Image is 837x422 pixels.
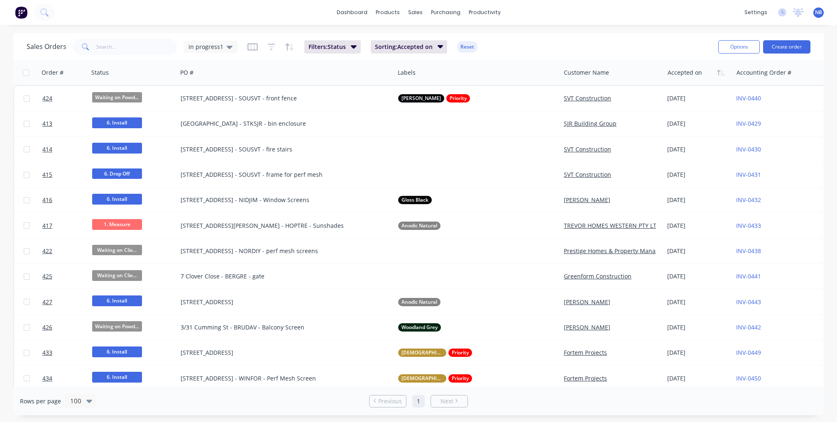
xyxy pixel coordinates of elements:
[398,94,470,102] button: [PERSON_NAME]Priority
[42,213,92,238] a: 417
[667,195,729,205] div: [DATE]
[371,40,448,54] button: Sorting:Accepted on
[736,323,761,331] a: INV-0442
[92,92,142,102] span: Waiting on Powd...
[398,68,416,77] div: Labels
[42,111,92,136] a: 413
[401,94,441,102] span: [PERSON_NAME]
[401,196,428,204] span: Gloss Black
[736,120,761,127] a: INV-0429
[736,94,761,102] a: INV-0440
[763,40,810,54] button: Create order
[452,349,469,357] span: Priority
[441,397,453,405] span: Next
[736,298,761,306] a: INV-0443
[564,94,611,102] a: SVT Construction
[42,349,52,357] span: 433
[736,247,761,255] a: INV-0438
[181,222,381,230] div: [STREET_ADDRESS][PERSON_NAME] - HOPTRE - Sunshades
[181,349,381,357] div: [STREET_ADDRESS]
[42,374,52,383] span: 434
[667,220,729,231] div: [DATE]
[564,349,607,356] a: Fortem Projects
[92,219,142,229] span: 1. Measure
[412,395,425,407] a: Page 1 is your current page
[333,6,372,19] a: dashboard
[42,222,52,230] span: 417
[42,247,52,255] span: 422
[188,42,223,51] span: in progress1
[667,373,729,383] div: [DATE]
[92,346,142,357] span: 6. Install
[181,247,381,255] div: [STREET_ADDRESS] - NORDIY - perf mesh screens
[15,6,27,19] img: Factory
[42,86,92,111] a: 424
[740,6,771,19] div: settings
[181,120,381,128] div: [GEOGRAPHIC_DATA] - STKSJR - bin enclosure
[42,239,92,263] a: 422
[181,272,381,281] div: 7 Clover Close - BERGRE - gate
[667,93,729,104] div: [DATE]
[465,6,505,19] div: productivity
[736,349,761,356] a: INV-0449
[401,374,443,383] span: [DEMOGRAPHIC_DATA]
[564,196,610,204] a: [PERSON_NAME]
[737,68,791,77] div: Accounting Order #
[92,321,142,332] span: Waiting on Powd...
[42,171,52,179] span: 415
[401,222,437,230] span: Anodic Natural
[667,246,729,256] div: [DATE]
[92,194,142,204] span: 6. Install
[404,6,427,19] div: sales
[736,222,761,229] a: INV-0433
[366,395,471,407] ul: Pagination
[372,6,404,19] div: products
[42,120,52,128] span: 413
[181,374,381,383] div: [STREET_ADDRESS] - WINFOR - Perf Mesh Screen
[718,40,760,54] button: Options
[180,68,193,77] div: PO #
[42,366,92,391] a: 434
[736,145,761,153] a: INV-0430
[42,272,52,281] span: 425
[736,171,761,178] a: INV-0431
[564,247,697,255] a: Prestige Homes & Property Management Pty Ltd
[452,374,469,383] span: Priority
[815,9,822,16] span: NB
[42,340,92,365] a: 433
[401,323,438,332] span: Woodland Grey
[398,298,441,306] button: Anodic Natural
[736,196,761,204] a: INV-0432
[378,397,402,405] span: Previous
[401,298,437,306] span: Anodic Natural
[42,162,92,187] a: 415
[457,41,477,53] button: Reset
[92,372,142,382] span: 6. Install
[398,196,432,204] button: Gloss Black
[564,272,631,280] a: Greenform Construction
[564,222,661,229] a: TREVOR HOMES WESTERN PTY LTD
[181,323,381,332] div: 3/31 Cumming St - BRUDAV - Balcony Screen
[27,43,66,51] h1: Sales Orders
[667,170,729,180] div: [DATE]
[42,94,52,102] span: 424
[92,245,142,255] span: Waiting on Clie...
[668,68,702,77] div: Accepted on
[92,117,142,128] span: 6. Install
[564,374,607,382] a: Fortem Projects
[181,196,381,204] div: [STREET_ADDRESS] - NIDJIM - Window Screens
[308,43,346,51] span: Filters: Status
[564,145,611,153] a: SVT Construction
[92,270,142,281] span: Waiting on Clie...
[427,6,465,19] div: purchasing
[42,315,92,340] a: 426
[20,397,61,405] span: Rows per page
[42,196,52,204] span: 416
[431,397,467,405] a: Next page
[42,264,92,289] a: 425
[304,40,361,54] button: Filters:Status
[667,119,729,129] div: [DATE]
[736,374,761,382] a: INV-0450
[564,120,617,127] a: SJR Building Group
[181,145,381,154] div: [STREET_ADDRESS] - SOUSVT - fire stairs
